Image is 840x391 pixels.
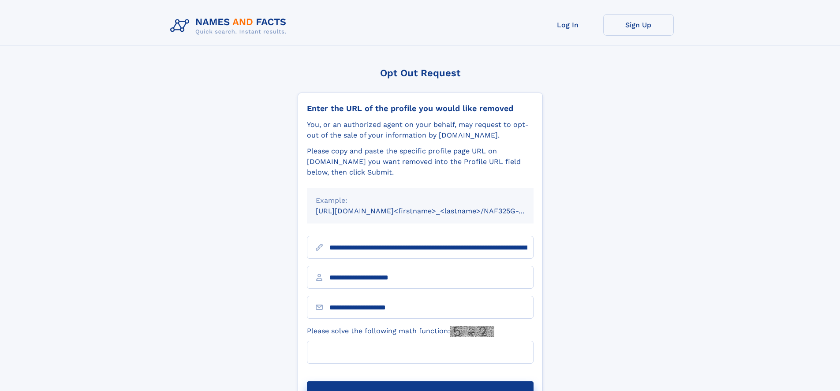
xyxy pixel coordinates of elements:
label: Please solve the following math function: [307,326,494,337]
small: [URL][DOMAIN_NAME]<firstname>_<lastname>/NAF325G-xxxxxxxx [316,207,550,215]
div: You, or an authorized agent on your behalf, may request to opt-out of the sale of your informatio... [307,119,534,141]
img: Logo Names and Facts [167,14,294,38]
div: Opt Out Request [298,67,543,78]
div: Enter the URL of the profile you would like removed [307,104,534,113]
div: Example: [316,195,525,206]
div: Please copy and paste the specific profile page URL on [DOMAIN_NAME] you want removed into the Pr... [307,146,534,178]
a: Sign Up [603,14,674,36]
a: Log In [533,14,603,36]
